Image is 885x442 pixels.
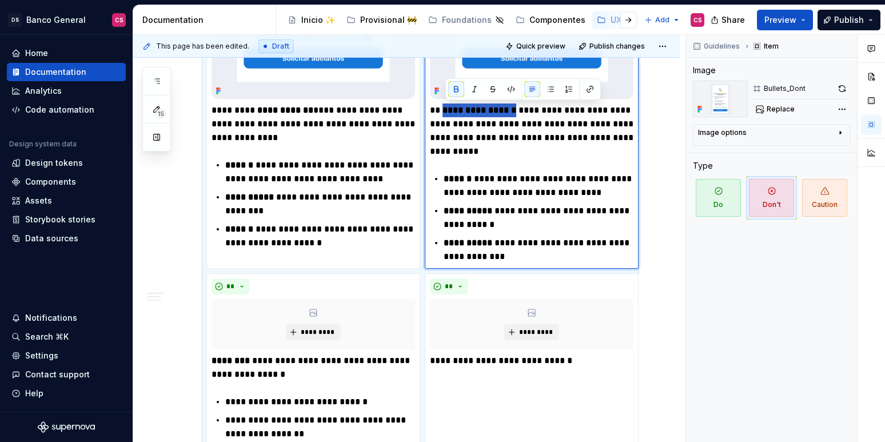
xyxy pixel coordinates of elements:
[25,157,83,169] div: Design tokens
[689,38,745,54] button: Guidelines
[25,312,77,324] div: Notifications
[7,63,126,81] a: Documentation
[7,173,126,191] a: Components
[575,38,650,54] button: Publish changes
[7,82,126,100] a: Analytics
[641,12,684,28] button: Add
[283,9,639,31] div: Page tree
[7,328,126,346] button: Search ⌘K
[764,14,796,26] span: Preview
[7,101,126,119] a: Code automation
[7,210,126,229] a: Storybook stories
[424,11,509,29] a: Foundations
[655,15,669,25] span: Add
[115,15,123,25] div: CS
[834,14,864,26] span: Publish
[746,176,797,220] button: Don't
[693,81,748,117] img: 74f61037-ba57-4cc7-9245-e31cbcfe12f4.png
[156,109,166,118] span: 15
[8,13,22,27] div: DS
[511,11,590,29] a: Componentes
[752,101,800,117] button: Replace
[799,176,850,220] button: Caution
[749,179,794,217] span: Don't
[7,44,126,62] a: Home
[693,176,744,220] button: Do
[25,176,76,188] div: Components
[529,14,585,26] div: Componentes
[25,369,90,380] div: Contact support
[721,14,745,26] span: Share
[592,11,657,29] a: UX Writing
[757,10,813,30] button: Preview
[693,160,713,172] div: Type
[705,10,752,30] button: Share
[696,179,741,217] span: Do
[25,195,52,206] div: Assets
[693,15,702,25] div: CS
[698,128,747,137] div: Image options
[25,214,95,225] div: Storybook stories
[142,14,271,26] div: Documentation
[764,84,806,93] div: Bullets_Dont
[9,140,77,149] div: Design system data
[442,14,492,26] div: Foundations
[698,128,845,142] button: Image options
[342,11,421,29] a: Provisional 🚧
[502,38,571,54] button: Quick preview
[25,85,62,97] div: Analytics
[589,42,645,51] span: Publish changes
[156,42,249,51] span: This page has been edited.
[7,365,126,384] button: Contact support
[7,229,126,248] a: Data sources
[283,11,340,29] a: Inicio ✨
[25,350,58,361] div: Settings
[25,388,43,399] div: Help
[516,42,565,51] span: Quick preview
[25,331,69,343] div: Search ⌘K
[704,42,740,51] span: Guidelines
[38,421,95,433] svg: Supernova Logo
[25,66,86,78] div: Documentation
[2,7,130,32] button: DSBanco GeneralCS
[25,47,48,59] div: Home
[767,105,795,114] span: Replace
[7,309,126,327] button: Notifications
[802,179,847,217] span: Caution
[7,192,126,210] a: Assets
[26,14,86,26] div: Banco General
[7,154,126,172] a: Design tokens
[301,14,335,26] div: Inicio ✨
[360,14,417,26] div: Provisional 🚧
[25,233,78,244] div: Data sources
[693,65,716,76] div: Image
[7,347,126,365] a: Settings
[272,42,289,51] span: Draft
[7,384,126,403] button: Help
[818,10,880,30] button: Publish
[25,104,94,116] div: Code automation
